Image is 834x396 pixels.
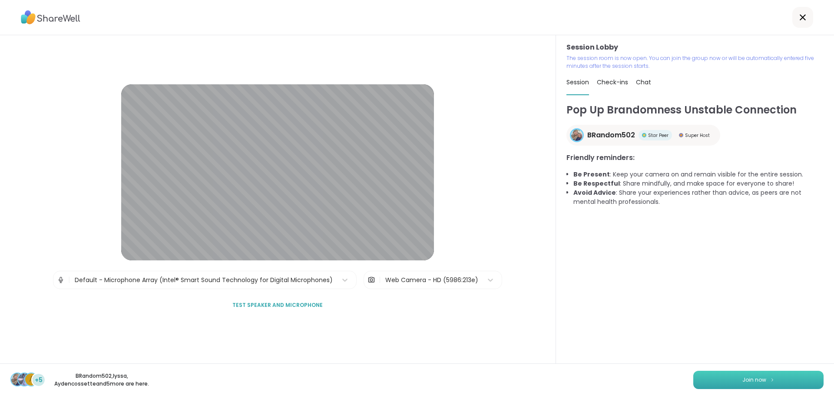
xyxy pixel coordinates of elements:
[573,170,824,179] li: : Keep your camera on and remain visible for the entire session.
[68,271,70,289] span: |
[648,132,669,139] span: Star Peer
[587,130,635,140] span: BRandom502
[367,271,375,289] img: Camera
[566,42,824,53] h3: Session Lobby
[18,373,30,386] img: lyssa
[53,372,150,388] p: BRandom502 , lyssa , Aydencossette and 5 more are here.
[385,276,478,285] div: Web Camera - HD (5986:213e)
[566,78,589,87] span: Session
[57,271,65,289] img: Microphone
[232,301,323,309] span: Test speaker and microphone
[11,373,23,386] img: BRandom502
[571,130,582,141] img: BRandom502
[642,133,646,137] img: Star Peer
[573,179,620,188] b: Be Respectful
[566,54,824,70] p: The session room is now open. You can join the group now or will be automatically entered five mi...
[679,133,683,137] img: Super Host
[566,153,824,163] h3: Friendly reminders:
[770,377,775,382] img: ShareWell Logomark
[35,376,43,385] span: +5
[573,188,824,206] li: : Share your experiences rather than advice, as peers are not mental health professionals.
[742,376,766,384] span: Join now
[636,78,651,87] span: Chat
[29,374,34,385] span: A
[379,271,381,289] span: |
[566,125,720,146] a: BRandom502BRandom502Star PeerStar PeerSuper HostSuper Host
[597,78,628,87] span: Check-ins
[573,170,610,179] b: Be Present
[229,296,326,314] button: Test speaker and microphone
[573,188,616,197] b: Avoid Advice
[693,371,824,389] button: Join now
[21,7,80,27] img: ShareWell Logo
[685,132,710,139] span: Super Host
[75,276,333,285] div: Default - Microphone Array (Intel® Smart Sound Technology for Digital Microphones)
[573,179,824,188] li: : Share mindfully, and make space for everyone to share!
[566,102,824,118] h1: Pop Up Brandomness Unstable Connection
